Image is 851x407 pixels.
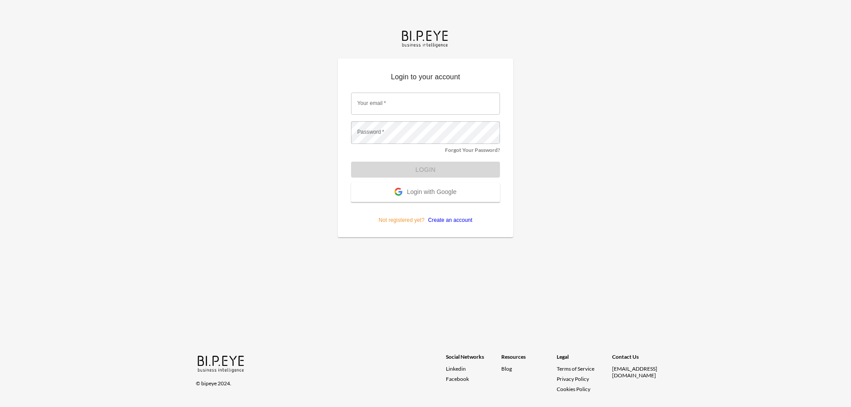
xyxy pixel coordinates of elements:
[446,376,469,382] span: Facebook
[612,353,668,365] div: Contact Us
[400,28,451,48] img: bipeye-logo
[557,376,589,382] a: Privacy Policy
[557,386,590,392] a: Cookies Policy
[612,365,668,379] div: [EMAIL_ADDRESS][DOMAIN_NAME]
[557,353,612,365] div: Legal
[407,188,457,197] span: Login with Google
[446,353,501,365] div: Social Networks
[501,353,557,365] div: Resources
[446,365,466,372] span: Linkedin
[445,147,500,153] a: Forgot Your Password?
[557,365,609,372] a: Terms of Service
[351,72,500,86] p: Login to your account
[351,183,500,202] button: Login with Google
[351,202,500,224] p: Not registered yet?
[425,217,472,223] a: Create an account
[196,353,247,373] img: bipeye-logo
[446,376,501,382] a: Facebook
[501,365,512,372] a: Blog
[196,375,433,387] div: © bipeye 2024.
[446,365,501,372] a: Linkedin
